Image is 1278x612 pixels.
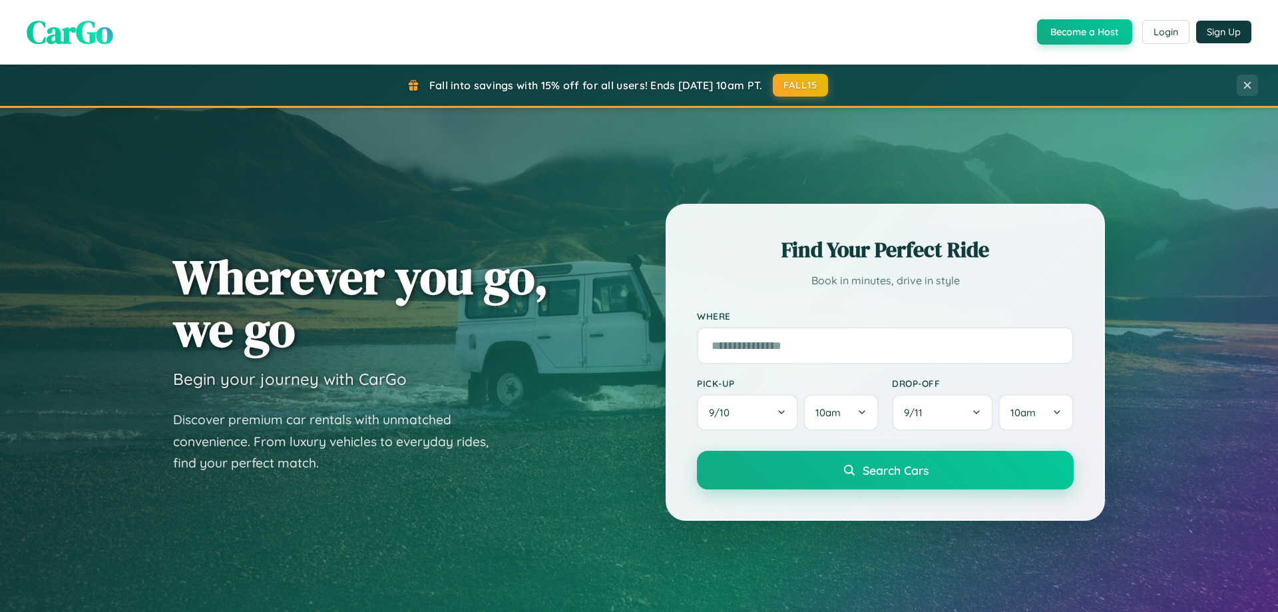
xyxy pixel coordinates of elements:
[429,79,763,92] span: Fall into savings with 15% off for all users! Ends [DATE] 10am PT.
[709,406,736,419] span: 9 / 10
[863,463,929,477] span: Search Cars
[892,394,993,431] button: 9/11
[697,271,1074,290] p: Book in minutes, drive in style
[892,378,1074,389] label: Drop-off
[998,394,1074,431] button: 10am
[773,74,829,97] button: FALL15
[27,10,113,54] span: CarGo
[803,394,879,431] button: 10am
[1010,406,1036,419] span: 10am
[1196,21,1251,43] button: Sign Up
[1142,20,1189,44] button: Login
[173,369,407,389] h3: Begin your journey with CarGo
[904,406,929,419] span: 9 / 11
[697,378,879,389] label: Pick-up
[173,250,548,356] h1: Wherever you go, we go
[1037,19,1132,45] button: Become a Host
[697,394,798,431] button: 9/10
[697,235,1074,264] h2: Find Your Perfect Ride
[815,406,841,419] span: 10am
[697,310,1074,322] label: Where
[697,451,1074,489] button: Search Cars
[173,409,506,474] p: Discover premium car rentals with unmatched convenience. From luxury vehicles to everyday rides, ...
